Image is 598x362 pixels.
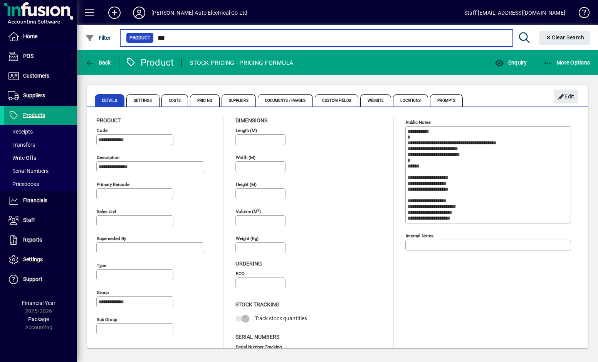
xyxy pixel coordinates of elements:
[23,197,47,203] span: Financials
[4,164,77,178] a: Serial Numbers
[236,344,282,349] mat-label: Serial Number tracking
[4,178,77,191] a: Pricebooks
[77,56,119,69] app-page-header-button: Back
[8,129,33,135] span: Receipts
[257,208,259,212] sup: 3
[126,94,160,107] span: Settings
[545,34,585,41] span: Clear Search
[258,94,313,107] span: Documents / Images
[255,315,307,321] span: Track stock quantities
[4,47,77,66] a: POS
[406,233,433,239] mat-label: Internal Notes
[83,56,113,69] button: Back
[235,334,279,340] span: Serial Numbers
[236,155,255,160] mat-label: Width (m)
[4,230,77,250] a: Reports
[493,56,529,69] button: Enquiry
[95,94,124,107] span: Details
[8,142,35,148] span: Transfers
[495,59,527,66] span: Enquiry
[28,316,49,322] span: Package
[97,209,116,214] mat-label: Sales unit
[97,155,119,160] mat-label: Description
[235,301,280,308] span: Stock Tracking
[23,73,49,79] span: Customers
[22,300,55,306] span: Financial Year
[151,7,247,19] div: [PERSON_NAME] Auto Electrical Co Ltd
[4,151,77,164] a: Write Offs
[97,236,126,241] mat-label: Superseded by
[554,90,578,103] button: Edit
[236,271,245,276] mat-label: EOQ
[539,31,591,45] button: Clear
[85,35,111,41] span: Filter
[235,117,267,123] span: Dimensions
[236,209,261,214] mat-label: Volume (m )
[4,191,77,210] a: Financials
[129,34,150,42] span: Product
[125,56,174,69] div: Product
[558,90,574,103] span: Edit
[190,94,220,107] span: Pricing
[4,27,77,46] a: Home
[97,290,109,295] mat-label: Group
[83,31,113,45] button: Filter
[97,263,106,268] mat-label: Type
[23,237,42,243] span: Reports
[96,117,121,123] span: Product
[97,317,117,322] mat-label: Sub group
[222,94,256,107] span: Suppliers
[573,2,588,27] a: Knowledge Base
[464,7,565,19] div: Staff [EMAIL_ADDRESS][DOMAIN_NAME]
[4,125,77,138] a: Receipts
[236,236,259,241] mat-label: Weight (Kg)
[393,94,428,107] span: Locations
[102,6,127,20] button: Add
[8,181,39,187] span: Pricebooks
[23,276,42,282] span: Support
[8,155,36,161] span: Write Offs
[4,138,77,151] a: Transfers
[23,256,43,262] span: Settings
[236,128,257,133] mat-label: Length (m)
[4,66,77,86] a: Customers
[235,261,262,267] span: Ordering
[127,6,151,20] button: Profile
[4,250,77,269] a: Settings
[4,86,77,105] a: Suppliers
[406,120,431,125] mat-label: Public Notes
[23,217,35,223] span: Staff
[97,128,108,133] mat-label: Code
[430,94,463,107] span: Prompts
[360,94,391,107] span: Website
[85,59,111,66] span: Back
[315,94,358,107] span: Custom Fields
[23,112,45,118] span: Products
[161,94,188,107] span: Costs
[543,59,590,66] span: More Options
[236,182,257,187] mat-label: Height (m)
[23,33,37,39] span: Home
[4,211,77,230] a: Staff
[8,168,49,174] span: Serial Numbers
[23,92,45,98] span: Suppliers
[23,53,34,59] span: POS
[190,57,293,69] div: STOCK PRICING - PRICING FORMULA
[97,182,129,187] mat-label: Primary barcode
[4,270,77,289] a: Support
[541,56,592,69] button: More Options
